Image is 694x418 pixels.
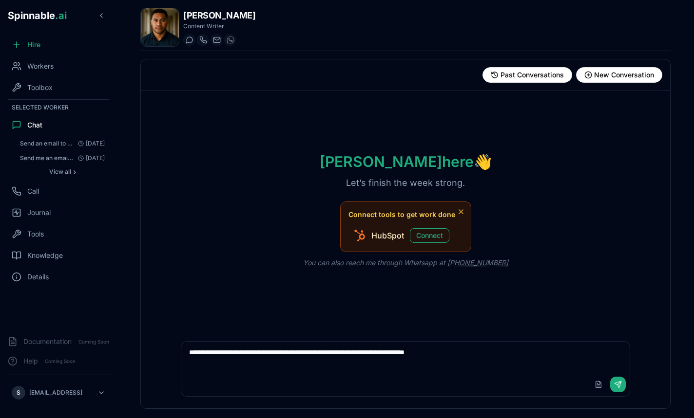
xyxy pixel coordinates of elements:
span: Details [27,272,49,282]
p: [EMAIL_ADDRESS] [29,389,82,397]
span: .ai [55,10,67,21]
span: Chat [27,120,42,130]
span: Send me an email in 5 minutes saying "Scheduled tasks are working": I'll schedule an email to be ... [20,154,74,162]
span: [DATE] [74,154,105,162]
span: Coming Soon [76,337,112,346]
button: Connect [410,228,449,243]
span: Send an email to sebastiao@spinnable.ai with the subject "Scheduled Tasks Test" and the message "... [20,140,74,147]
span: Connect tools to get work done [348,210,455,219]
span: Journal [27,208,51,218]
span: Workers [27,61,54,71]
h1: [PERSON_NAME] [183,9,255,22]
h1: [PERSON_NAME] here [304,153,507,170]
span: › [73,168,76,176]
span: View all [49,168,71,176]
p: Content Writer [183,22,255,30]
span: New Conversation [594,70,654,80]
span: Past Conversations [501,70,564,80]
span: Call [27,186,39,196]
span: S [17,389,20,397]
button: Start new conversation [576,67,662,83]
span: HubSpot [371,230,404,241]
div: Selected Worker [4,102,113,113]
button: Open conversation: Send an email to sebastiao@spinnable.ai with the subject "Scheduled Tasks Test... [16,137,109,150]
span: Knowledge [27,251,63,260]
button: Open conversation: Send me an email in 5 minutes saying "Scheduled tasks are working" [16,151,109,165]
span: Spinnable [8,10,67,21]
button: Send email to axel.tanaka@getspinnable.ai [211,34,222,46]
span: Help [23,356,38,366]
span: Hire [27,40,40,50]
button: Show all conversations [16,166,109,178]
span: wave [474,153,492,170]
button: Start a call with Axel Tanaka [197,34,209,46]
p: Let’s finish the week strong. [330,176,481,190]
button: Dismiss tool suggestions [455,206,467,218]
span: Coming Soon [42,357,78,366]
span: [DATE] [74,140,105,147]
img: HubSpot [354,230,366,241]
p: You can also reach me through Whatsapp at [288,258,524,268]
span: Toolbox [27,83,53,92]
button: WhatsApp [224,34,236,46]
img: WhatsApp [227,36,234,44]
img: Axel Tanaka [141,8,179,46]
span: Tools [27,229,44,239]
a: [PHONE_NUMBER] [447,258,508,267]
button: S[EMAIL_ADDRESS] [8,383,109,402]
span: Documentation [23,337,72,346]
button: View past conversations [482,67,572,83]
button: Start a chat with Axel Tanaka [183,34,195,46]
